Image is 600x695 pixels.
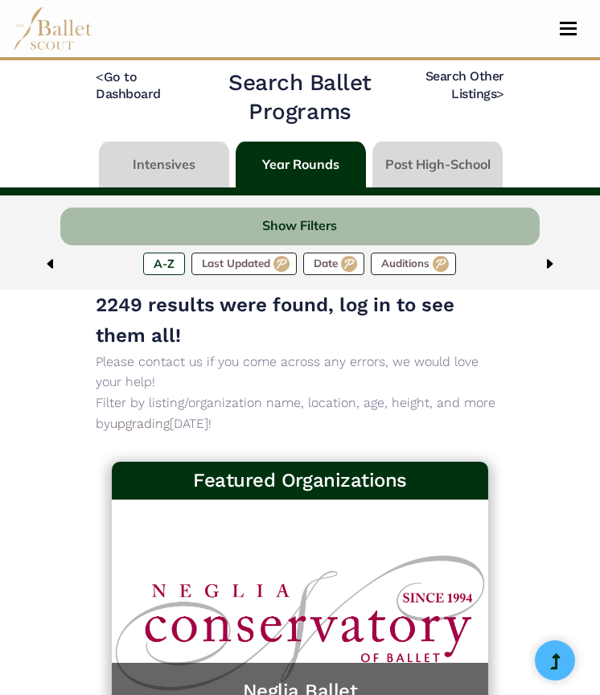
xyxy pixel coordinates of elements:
[96,142,232,187] li: Intensives
[371,253,456,275] label: Auditions
[60,208,540,245] button: Show Filters
[125,468,475,493] h3: Featured Organizations
[191,253,297,275] label: Last Updated
[549,21,587,36] button: Toggle navigation
[96,393,504,434] p: Filter by listing/organization name, location, age, height, and more by [DATE]!
[303,253,364,275] label: Date
[96,294,454,347] span: 2249 results were found, log in to see them all!
[201,68,398,127] h2: Search Ballet Programs
[425,68,504,101] a: Search Other Listings>
[96,69,161,101] a: <Go to Dashboard
[96,68,104,84] code: <
[143,253,185,275] label: A-Z
[369,142,506,187] li: Post High-School
[96,352,504,393] p: Please contact us if you come across any errors, we would love your help!
[232,142,369,187] li: Year Rounds
[496,85,504,101] code: >
[110,416,170,431] a: upgrading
